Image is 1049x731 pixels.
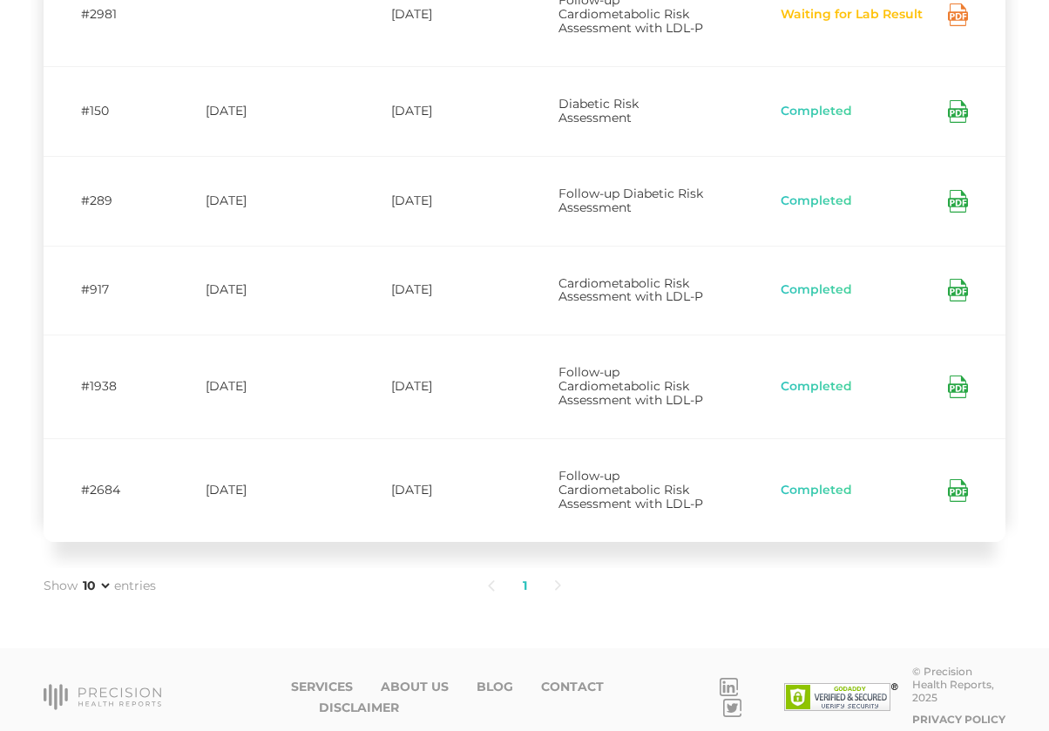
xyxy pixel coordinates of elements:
[781,105,852,118] span: Completed
[168,246,354,335] td: [DATE]
[558,275,703,305] span: Cardiometabolic Risk Assessment with LDL-P
[354,335,521,438] td: [DATE]
[44,246,168,335] td: #917
[912,665,1005,704] div: © Precision Health Reports, 2025
[781,8,923,22] span: Waiting for Lab Result
[79,577,112,594] select: Showentries
[558,96,639,125] span: Diabetic Risk Assessment
[44,156,168,246] td: #289
[781,380,852,394] span: Completed
[168,66,354,156] td: [DATE]
[44,66,168,156] td: #150
[354,246,521,335] td: [DATE]
[784,683,898,711] img: SSL site seal - click to verify
[558,364,703,408] span: Follow-up Cardiometabolic Risk Assessment with LDL-P
[477,680,513,694] a: Blog
[291,680,353,694] a: Services
[168,438,354,542] td: [DATE]
[354,66,521,156] td: [DATE]
[541,680,604,694] a: Contact
[912,713,1005,726] a: Privacy Policy
[781,484,852,497] span: Completed
[168,156,354,246] td: [DATE]
[781,283,852,297] span: Completed
[781,194,852,208] span: Completed
[319,701,399,715] a: Disclaimer
[558,468,703,511] span: Follow-up Cardiometabolic Risk Assessment with LDL-P
[354,156,521,246] td: [DATE]
[381,680,449,694] a: About Us
[558,186,703,215] span: Follow-up Diabetic Risk Assessment
[168,335,354,438] td: [DATE]
[44,438,168,542] td: #2684
[354,438,521,542] td: [DATE]
[44,335,168,438] td: #1938
[44,577,156,595] label: Show entries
